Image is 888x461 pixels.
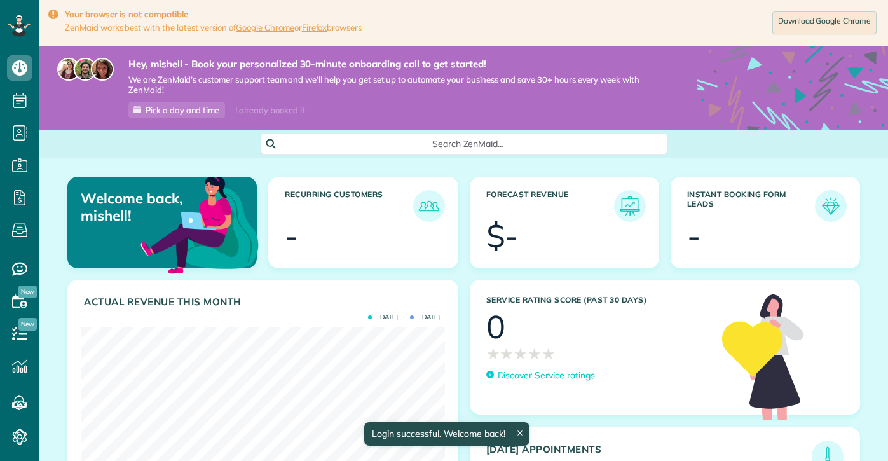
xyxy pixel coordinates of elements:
h3: Forecast Revenue [486,190,614,222]
p: Discover Service ratings [498,369,595,382]
span: ★ [528,343,542,365]
span: ★ [514,343,528,365]
span: ★ [486,343,500,365]
img: dashboard_welcome-42a62b7d889689a78055ac9021e634bf52bae3f8056760290aed330b23ab8690.png [138,162,261,286]
div: 0 [486,311,505,343]
span: ★ [500,343,514,365]
strong: Hey, mishell - Book your personalized 30-minute onboarding call to get started! [128,58,659,71]
h3: Service Rating score (past 30 days) [486,296,710,305]
h3: Instant Booking Form Leads [687,190,815,222]
p: Welcome back, mishell! [81,190,195,224]
span: We are ZenMaid’s customer support team and we’ll help you get set up to automate your business an... [128,74,659,96]
span: [DATE] [410,314,440,320]
span: New [18,286,37,298]
div: Login successful. Welcome back! [364,422,529,446]
span: ★ [542,343,556,365]
a: Discover Service ratings [486,369,595,382]
span: New [18,318,37,331]
div: - [687,220,700,252]
img: maria-72a9807cf96188c08ef61303f053569d2e2a8a1cde33d635c8a3ac13582a053d.jpg [57,58,80,81]
img: icon_forecast_revenue-8c13a41c7ed35a8dcfafea3cbb826a0462acb37728057bba2d056411b612bbbe.png [617,193,643,219]
h3: Recurring Customers [285,190,413,222]
div: - [285,220,298,252]
h3: Actual Revenue this month [84,296,445,308]
a: Firefox [302,22,327,32]
span: ZenMaid works best with the latest version of or browsers [65,22,362,33]
strong: Your browser is not compatible [65,9,362,20]
span: Pick a day and time [146,105,219,115]
div: I already booked it [228,102,312,118]
img: jorge-587dff0eeaa6aab1f244e6dc62b8924c3b6ad411094392a53c71c6c4a576187d.jpg [74,58,97,81]
img: michelle-19f622bdf1676172e81f8f8fba1fb50e276960ebfe0243fe18214015130c80e4.jpg [91,58,114,81]
span: [DATE] [368,314,398,320]
div: $- [486,220,519,252]
a: Google Chrome [236,22,294,32]
img: icon_form_leads-04211a6a04a5b2264e4ee56bc0799ec3eb69b7e499cbb523a139df1d13a81ae0.png [818,193,844,219]
img: icon_recurring_customers-cf858462ba22bcd05b5a5880d41d6543d210077de5bb9ebc9590e49fd87d84ed.png [416,193,442,219]
a: Download Google Chrome [772,11,877,34]
a: Pick a day and time [128,102,225,118]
